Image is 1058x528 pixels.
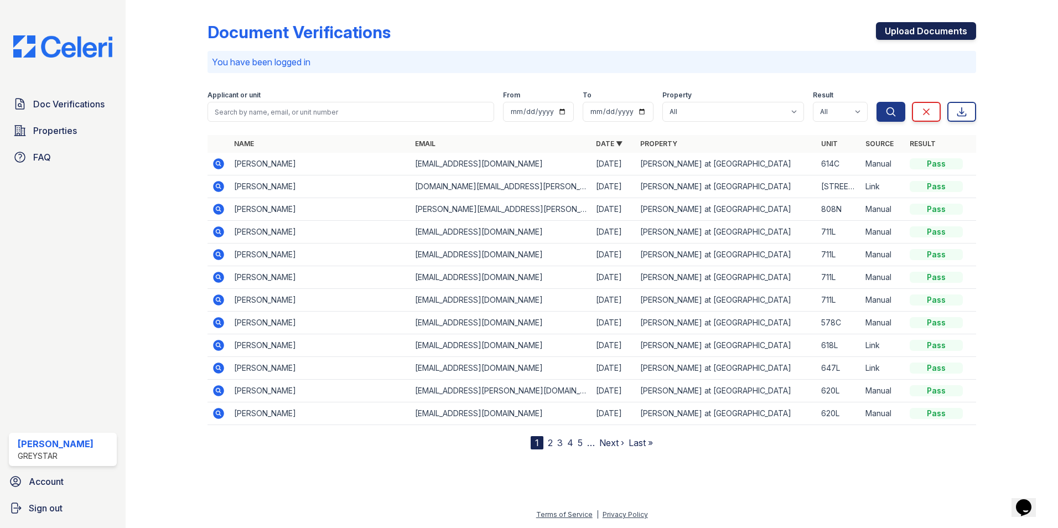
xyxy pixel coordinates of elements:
[9,146,117,168] a: FAQ
[230,380,411,402] td: [PERSON_NAME]
[9,93,117,115] a: Doc Verifications
[597,510,599,519] div: |
[596,139,623,148] a: Date ▼
[817,289,861,312] td: 711L
[208,22,391,42] div: Document Verifications
[4,470,121,493] a: Account
[411,334,592,357] td: [EMAIL_ADDRESS][DOMAIN_NAME]
[230,221,411,244] td: [PERSON_NAME]
[636,153,817,175] td: [PERSON_NAME] at [GEOGRAPHIC_DATA]
[230,175,411,198] td: [PERSON_NAME]
[4,35,121,58] img: CE_Logo_Blue-a8612792a0a2168367f1c8372b55b34899dd931a85d93a1a3d3e32e68fde9ad4.png
[29,501,63,515] span: Sign out
[599,437,624,448] a: Next ›
[861,198,905,221] td: Manual
[817,312,861,334] td: 578C
[636,244,817,266] td: [PERSON_NAME] at [GEOGRAPHIC_DATA]
[865,139,894,148] a: Source
[910,181,963,192] div: Pass
[910,385,963,396] div: Pass
[861,312,905,334] td: Manual
[29,475,64,488] span: Account
[636,312,817,334] td: [PERSON_NAME] at [GEOGRAPHIC_DATA]
[33,124,77,137] span: Properties
[817,266,861,289] td: 711L
[592,312,636,334] td: [DATE]
[861,266,905,289] td: Manual
[415,139,435,148] a: Email
[910,408,963,419] div: Pass
[821,139,838,148] a: Unit
[640,139,677,148] a: Property
[861,153,905,175] td: Manual
[230,266,411,289] td: [PERSON_NAME]
[817,198,861,221] td: 808N
[636,221,817,244] td: [PERSON_NAME] at [GEOGRAPHIC_DATA]
[817,402,861,425] td: 620L
[910,226,963,237] div: Pass
[592,357,636,380] td: [DATE]
[817,334,861,357] td: 618L
[910,363,963,374] div: Pass
[567,437,573,448] a: 4
[503,91,520,100] label: From
[411,153,592,175] td: [EMAIL_ADDRESS][DOMAIN_NAME]
[411,402,592,425] td: [EMAIL_ADDRESS][DOMAIN_NAME]
[636,289,817,312] td: [PERSON_NAME] at [GEOGRAPHIC_DATA]
[813,91,833,100] label: Result
[817,221,861,244] td: 711L
[817,357,861,380] td: 647L
[592,198,636,221] td: [DATE]
[411,221,592,244] td: [EMAIL_ADDRESS][DOMAIN_NAME]
[411,198,592,221] td: [PERSON_NAME][EMAIL_ADDRESS][PERSON_NAME][DOMAIN_NAME]
[212,55,972,69] p: You have been logged in
[230,312,411,334] td: [PERSON_NAME]
[817,244,861,266] td: 711L
[636,198,817,221] td: [PERSON_NAME] at [GEOGRAPHIC_DATA]
[587,436,595,449] span: …
[592,221,636,244] td: [DATE]
[817,175,861,198] td: [STREET_ADDRESS][PERSON_NAME][PERSON_NAME]
[861,175,905,198] td: Link
[592,153,636,175] td: [DATE]
[910,317,963,328] div: Pass
[411,312,592,334] td: [EMAIL_ADDRESS][DOMAIN_NAME]
[548,437,553,448] a: 2
[411,175,592,198] td: [DOMAIN_NAME][EMAIL_ADDRESS][PERSON_NAME][DOMAIN_NAME]
[1012,484,1047,517] iframe: chat widget
[592,266,636,289] td: [DATE]
[592,289,636,312] td: [DATE]
[33,97,105,111] span: Doc Verifications
[230,334,411,357] td: [PERSON_NAME]
[592,175,636,198] td: [DATE]
[817,380,861,402] td: 620L
[910,272,963,283] div: Pass
[411,244,592,266] td: [EMAIL_ADDRESS][DOMAIN_NAME]
[861,289,905,312] td: Manual
[411,357,592,380] td: [EMAIL_ADDRESS][DOMAIN_NAME]
[817,153,861,175] td: 614C
[861,244,905,266] td: Manual
[603,510,648,519] a: Privacy Policy
[230,402,411,425] td: [PERSON_NAME]
[208,102,494,122] input: Search by name, email, or unit number
[910,139,936,148] a: Result
[234,139,254,148] a: Name
[592,380,636,402] td: [DATE]
[910,204,963,215] div: Pass
[4,497,121,519] button: Sign out
[636,357,817,380] td: [PERSON_NAME] at [GEOGRAPHIC_DATA]
[636,175,817,198] td: [PERSON_NAME] at [GEOGRAPHIC_DATA]
[861,357,905,380] td: Link
[636,402,817,425] td: [PERSON_NAME] at [GEOGRAPHIC_DATA]
[636,334,817,357] td: [PERSON_NAME] at [GEOGRAPHIC_DATA]
[208,91,261,100] label: Applicant or unit
[230,198,411,221] td: [PERSON_NAME]
[861,380,905,402] td: Manual
[662,91,692,100] label: Property
[230,357,411,380] td: [PERSON_NAME]
[592,244,636,266] td: [DATE]
[592,334,636,357] td: [DATE]
[583,91,592,100] label: To
[18,437,94,451] div: [PERSON_NAME]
